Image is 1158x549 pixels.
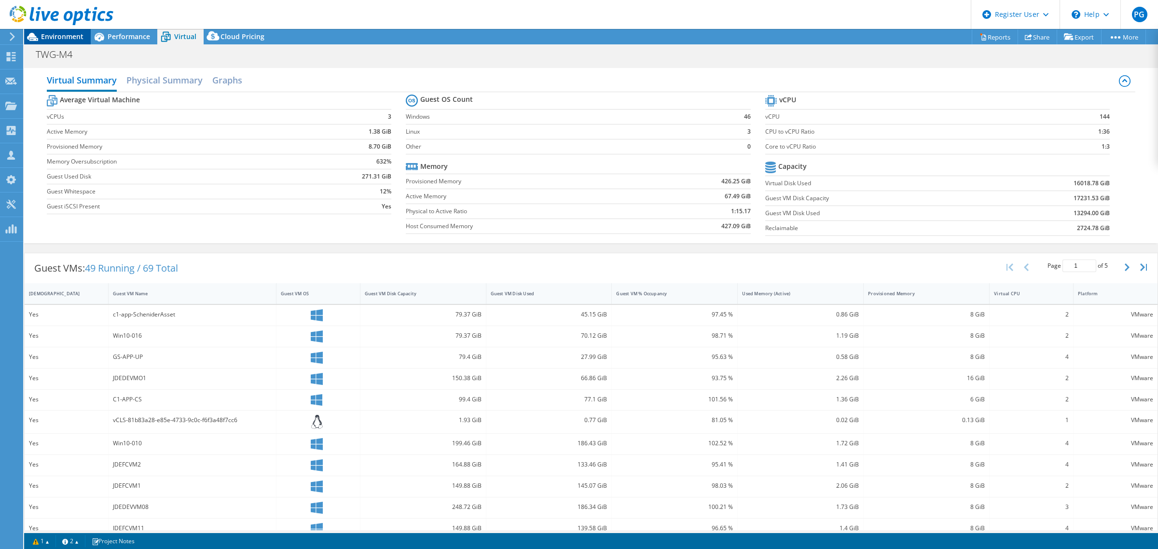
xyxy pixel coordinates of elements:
[1018,29,1057,44] a: Share
[420,95,473,104] b: Guest OS Count
[742,523,859,534] div: 1.4 GiB
[113,415,272,425] div: vCLS-81b83a28-e85e-4733-9c0c-f6f3a48f7cc6
[113,459,272,470] div: JDEFCVM2
[406,192,650,201] label: Active Memory
[491,438,607,449] div: 186.43 GiB
[47,142,309,151] label: Provisioned Memory
[212,70,242,90] h2: Graphs
[742,290,847,297] div: Used Memory (Active)
[362,172,391,181] b: 271.31 GiB
[47,157,309,166] label: Memory Oversubscription
[1078,523,1153,534] div: VMware
[616,523,733,534] div: 96.65 %
[1104,261,1108,270] span: 5
[994,352,1069,362] div: 4
[365,330,482,341] div: 79.37 GiB
[29,502,104,512] div: Yes
[765,193,991,203] label: Guest VM Disk Capacity
[369,127,391,137] b: 1.38 GiB
[365,290,470,297] div: Guest VM Disk Capacity
[491,480,607,491] div: 145.07 GiB
[29,352,104,362] div: Yes
[491,459,607,470] div: 133.46 GiB
[742,352,859,362] div: 0.58 GiB
[765,178,991,188] label: Virtual Disk Used
[113,330,272,341] div: Win10-016
[1074,178,1110,188] b: 16018.78 GiB
[742,459,859,470] div: 1.41 GiB
[406,221,650,231] label: Host Consumed Memory
[108,32,150,41] span: Performance
[1132,7,1147,22] span: PG
[365,480,482,491] div: 149.88 GiB
[85,261,178,274] span: 49 Running / 69 Total
[868,394,985,405] div: 6 GiB
[731,206,751,216] b: 1:15.17
[994,438,1069,449] div: 4
[994,459,1069,470] div: 4
[113,394,272,405] div: C1-APP-CS
[616,290,721,297] div: Guest VM % Occupancy
[1077,223,1110,233] b: 2724.78 GiB
[31,49,87,60] h1: TWG-M4
[1057,29,1102,44] a: Export
[868,415,985,425] div: 0.13 GiB
[491,352,607,362] div: 27.99 GiB
[994,523,1069,534] div: 4
[1078,394,1153,405] div: VMware
[126,70,203,90] h2: Physical Summary
[406,112,719,122] label: Windows
[47,202,309,211] label: Guest iSCSI Present
[742,438,859,449] div: 1.72 GiB
[721,177,751,186] b: 426.25 GiB
[1102,142,1110,151] b: 1:3
[29,290,92,297] div: [DEMOGRAPHIC_DATA]
[779,95,796,105] b: vCPU
[1078,415,1153,425] div: VMware
[491,523,607,534] div: 139.58 GiB
[742,502,859,512] div: 1.73 GiB
[365,415,482,425] div: 1.93 GiB
[1078,352,1153,362] div: VMware
[994,309,1069,320] div: 2
[744,112,751,122] b: 46
[491,373,607,384] div: 66.86 GiB
[365,459,482,470] div: 164.88 GiB
[616,309,733,320] div: 97.45 %
[382,202,391,211] b: Yes
[1078,480,1153,491] div: VMware
[113,352,272,362] div: GS-APP-UP
[742,480,859,491] div: 2.06 GiB
[365,502,482,512] div: 248.72 GiB
[1074,208,1110,218] b: 13294.00 GiB
[29,394,104,405] div: Yes
[1078,330,1153,341] div: VMware
[491,502,607,512] div: 186.34 GiB
[491,290,596,297] div: Guest VM Disk Used
[1078,438,1153,449] div: VMware
[868,523,985,534] div: 8 GiB
[616,373,733,384] div: 93.75 %
[365,394,482,405] div: 99.4 GiB
[616,438,733,449] div: 102.52 %
[369,142,391,151] b: 8.70 GiB
[113,373,272,384] div: JDEDEVMO1
[60,95,140,105] b: Average Virtual Machine
[765,208,991,218] label: Guest VM Disk Used
[1072,10,1080,19] svg: \n
[365,352,482,362] div: 79.4 GiB
[994,330,1069,341] div: 2
[616,502,733,512] div: 100.21 %
[47,172,309,181] label: Guest Used Disk
[113,502,272,512] div: JDEDEVVM08
[406,142,719,151] label: Other
[26,535,56,547] a: 1
[778,162,807,171] b: Capacity
[85,535,141,547] a: Project Notes
[1098,127,1110,137] b: 1:36
[388,112,391,122] b: 3
[47,127,309,137] label: Active Memory
[868,438,985,449] div: 8 GiB
[380,187,391,196] b: 12%
[994,373,1069,384] div: 2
